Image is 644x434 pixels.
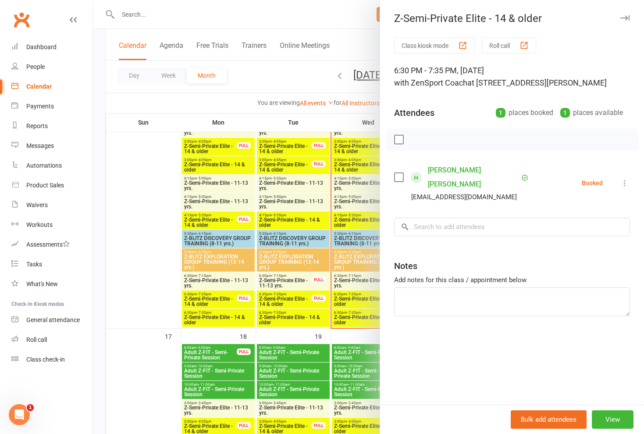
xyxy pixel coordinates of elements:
div: Automations [26,162,62,169]
span: 1 [27,404,34,411]
a: Messages [11,136,93,156]
a: Waivers [11,195,93,215]
div: Dashboard [26,43,57,50]
div: General attendance [26,316,80,323]
div: Z-Semi-Private Elite - 14 & older [380,12,644,25]
a: Reports [11,116,93,136]
div: places available [560,107,623,119]
div: [EMAIL_ADDRESS][DOMAIN_NAME] [411,191,517,203]
div: Tasks [26,261,42,268]
div: Calendar [26,83,52,90]
button: Roll call [482,37,536,54]
input: Search to add attendees [394,218,630,236]
iframe: Intercom live chat [9,404,30,425]
a: Automations [11,156,93,176]
a: [PERSON_NAME] [PERSON_NAME] [428,163,519,191]
div: Assessments [26,241,70,248]
button: View [592,410,633,429]
span: with ZenSport Coach [394,78,467,87]
div: Notes [394,260,417,272]
a: Dashboard [11,37,93,57]
span: at [STREET_ADDRESS][PERSON_NAME] [467,78,607,87]
a: People [11,57,93,77]
div: What's New [26,280,58,287]
div: places booked [496,107,553,119]
a: Assessments [11,235,93,255]
a: Workouts [11,215,93,235]
button: Class kiosk mode [394,37,475,54]
a: What's New [11,274,93,294]
div: People [26,63,45,70]
a: Clubworx [11,9,32,31]
a: Payments [11,97,93,116]
div: Roll call [26,336,47,343]
div: Workouts [26,221,53,228]
a: Tasks [11,255,93,274]
div: Class check-in [26,356,65,363]
div: Attendees [394,107,434,119]
div: Messages [26,142,54,149]
a: Product Sales [11,176,93,195]
div: Add notes for this class / appointment below [394,275,630,285]
a: Roll call [11,330,93,350]
div: 1 [560,108,570,118]
div: Booked [582,180,603,186]
button: Bulk add attendees [511,410,587,429]
a: General attendance kiosk mode [11,310,93,330]
div: 1 [496,108,505,118]
a: Class kiosk mode [11,350,93,369]
a: Calendar [11,77,93,97]
div: Waivers [26,201,48,208]
div: Payments [26,103,54,110]
div: Product Sales [26,182,64,189]
div: 6:30 PM - 7:35 PM, [DATE] [394,65,630,89]
div: Reports [26,122,48,129]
